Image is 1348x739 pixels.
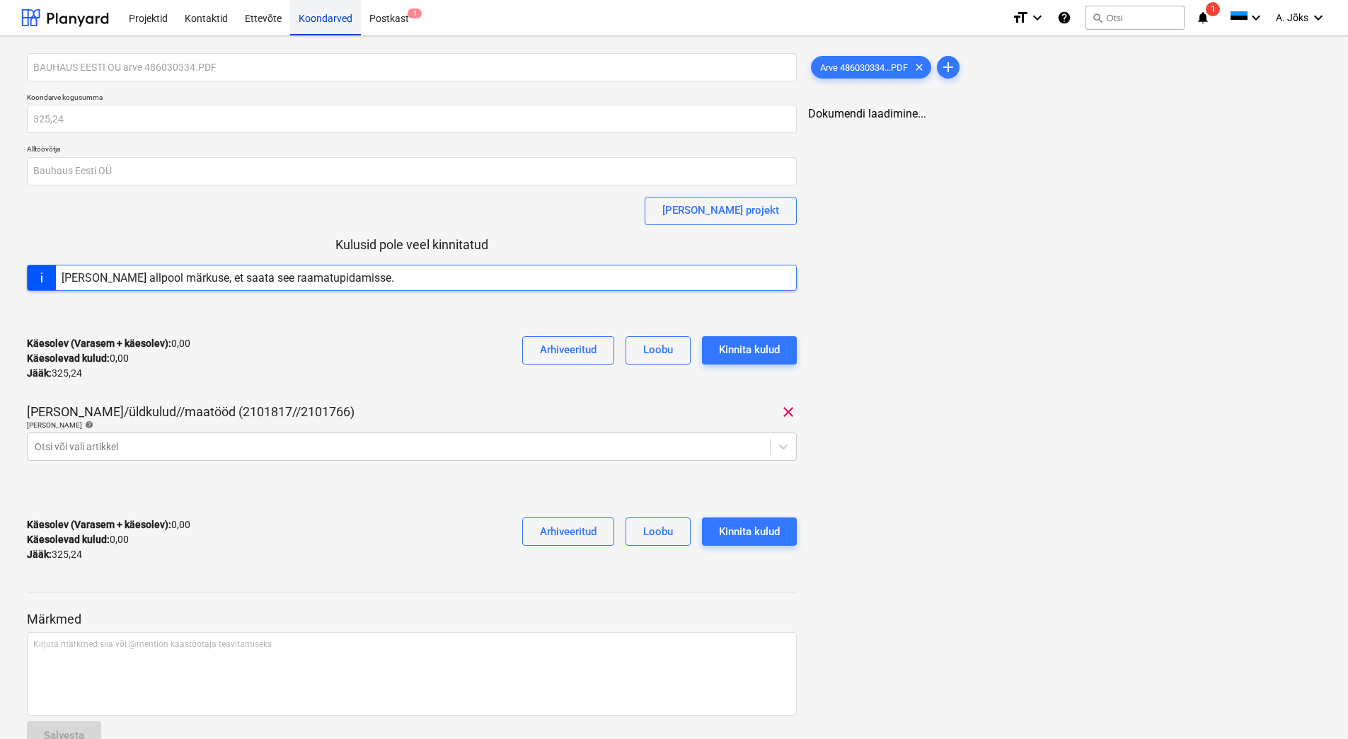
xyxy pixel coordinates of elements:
p: 325,24 [27,547,82,562]
p: 0,00 [27,532,129,547]
span: help [82,420,93,429]
i: keyboard_arrow_down [1310,9,1327,26]
span: add [940,59,957,76]
div: [PERSON_NAME] projekt [662,201,779,219]
button: Arhiveeritud [522,517,614,546]
div: Dokumendi laadimine... [808,107,1321,120]
span: search [1092,12,1103,23]
button: Arhiveeritud [522,336,614,365]
button: Otsi [1085,6,1185,30]
span: Arve 486030334...PDF [812,62,916,73]
span: A. Jõks [1276,12,1308,23]
div: Kinnita kulud [719,340,780,359]
div: [PERSON_NAME] allpool märkuse, et saata see raamatupidamisse. [62,271,394,285]
button: [PERSON_NAME] projekt [645,197,797,225]
input: Koondarve nimi [27,53,797,81]
i: keyboard_arrow_down [1029,9,1046,26]
strong: Jääk : [27,367,52,379]
button: Kinnita kulud [702,336,797,365]
p: Koondarve kogusumma [27,93,797,105]
button: Loobu [626,336,691,365]
p: 0,00 [27,351,129,366]
div: Arhiveeritud [540,340,597,359]
span: clear [780,403,797,420]
p: Kulusid pole veel kinnitatud [27,236,797,253]
strong: Käesolev (Varasem + käesolev) : [27,338,171,349]
button: Kinnita kulud [702,517,797,546]
p: 0,00 [27,336,190,351]
div: Arhiveeritud [540,522,597,541]
div: Arve 486030334...PDF [811,56,931,79]
button: Loobu [626,517,691,546]
p: 325,24 [27,366,82,381]
p: 0,00 [27,517,190,532]
i: notifications [1196,9,1210,26]
input: Koondarve kogusumma [27,105,797,133]
div: Kinnita kulud [719,522,780,541]
span: 1 [1206,2,1220,16]
input: Alltöövõtja [27,157,797,185]
p: [PERSON_NAME]/üldkulud//maatööd (2101817//2101766) [27,403,355,420]
p: Alltöövõtja [27,144,797,156]
i: format_size [1012,9,1029,26]
span: 1 [408,8,422,18]
div: Loobu [643,522,673,541]
iframe: Chat Widget [1277,671,1348,739]
strong: Käesolev (Varasem + käesolev) : [27,519,171,530]
strong: Jääk : [27,549,52,560]
div: Loobu [643,340,673,359]
strong: Käesolevad kulud : [27,353,110,364]
i: Abikeskus [1057,9,1071,26]
span: clear [911,59,928,76]
i: keyboard_arrow_down [1248,9,1265,26]
strong: Käesolevad kulud : [27,534,110,545]
p: Märkmed [27,611,797,628]
div: [PERSON_NAME] [27,420,797,430]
